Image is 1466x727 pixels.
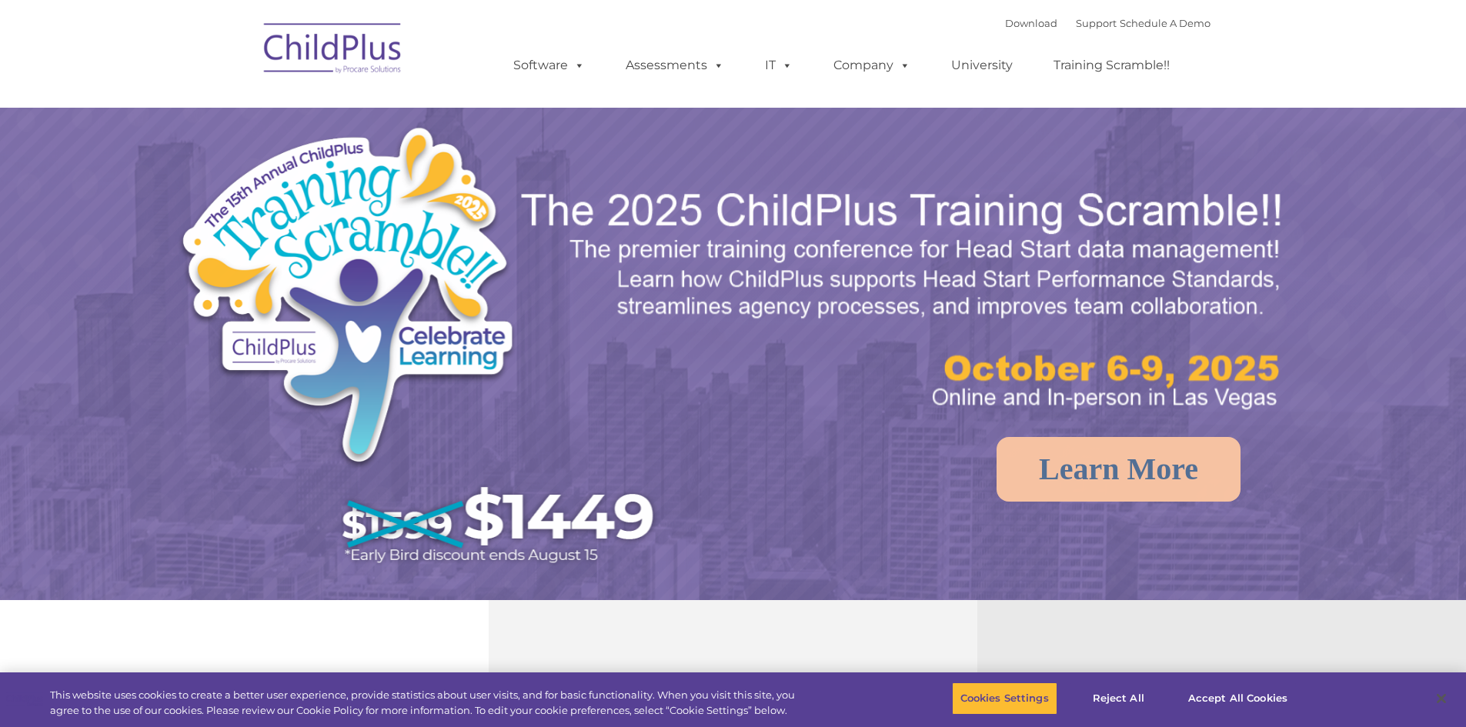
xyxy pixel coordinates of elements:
div: This website uses cookies to create a better user experience, provide statistics about user visit... [50,688,806,718]
a: Company [818,50,926,81]
button: Accept All Cookies [1180,682,1296,715]
a: University [936,50,1028,81]
a: Download [1005,17,1057,29]
button: Close [1424,682,1458,715]
img: ChildPlus by Procare Solutions [256,12,410,89]
font: | [1005,17,1211,29]
button: Reject All [1070,682,1167,715]
a: Schedule A Demo [1120,17,1211,29]
button: Cookies Settings [952,682,1057,715]
a: IT [750,50,808,81]
a: Training Scramble!! [1038,50,1185,81]
a: Learn More [997,437,1241,502]
a: Assessments [610,50,740,81]
a: Support [1076,17,1117,29]
a: Software [498,50,600,81]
